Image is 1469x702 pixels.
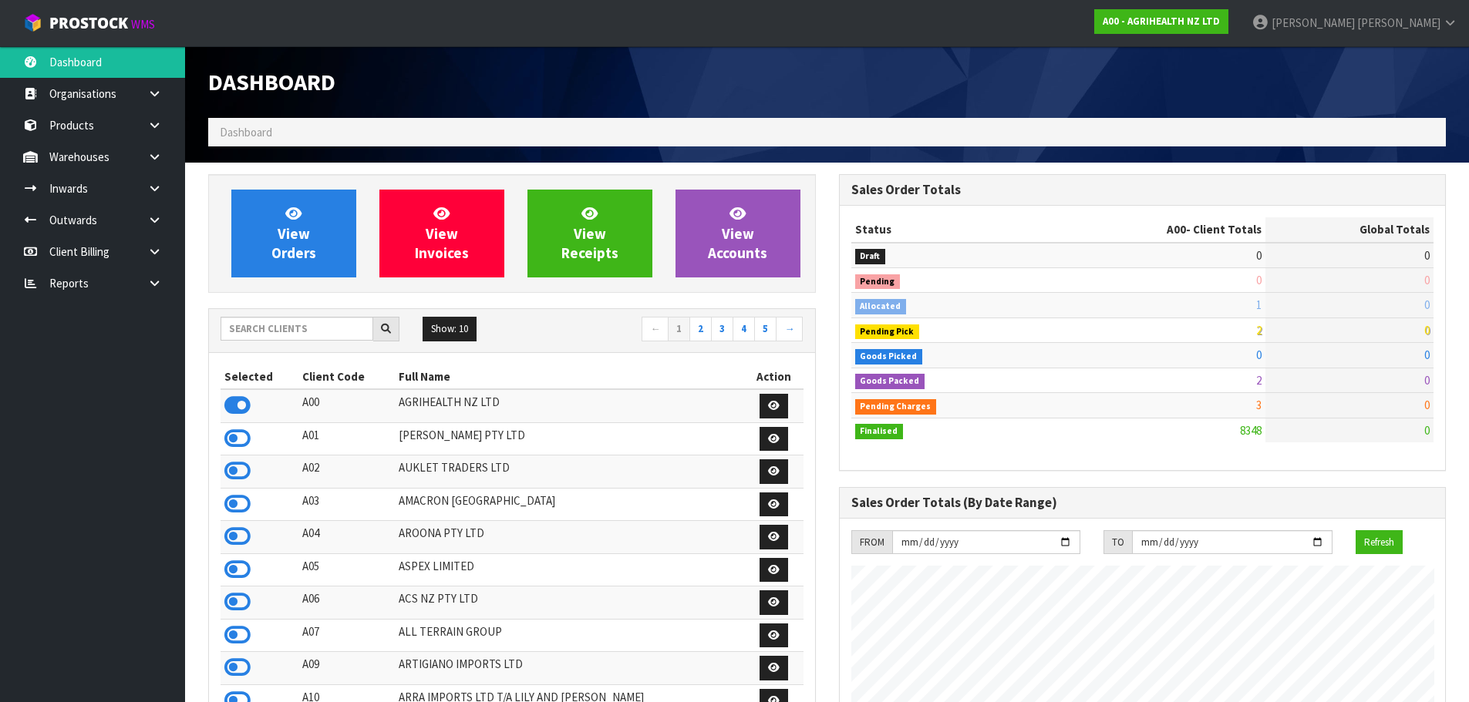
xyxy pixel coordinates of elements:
h3: Sales Order Totals [851,183,1434,197]
span: Goods Packed [855,374,925,389]
span: A00 [1167,222,1186,237]
td: A01 [298,422,396,455]
td: A00 [298,389,396,422]
span: 0 [1424,323,1430,338]
td: ACS NZ PTY LTD [395,586,744,620]
h3: Sales Order Totals (By Date Range) [851,495,1434,510]
a: ViewReceipts [527,190,652,277]
input: Search clients [221,317,373,341]
td: A06 [298,586,396,620]
span: 0 [1424,373,1430,388]
img: cube-alt.png [23,13,42,32]
td: A03 [298,488,396,521]
span: 0 [1424,423,1430,438]
span: Dashboard [208,67,335,96]
span: ProStock [49,13,128,33]
span: 0 [1256,248,1262,263]
span: 0 [1256,273,1262,287]
span: 0 [1424,348,1430,362]
td: AMACRON [GEOGRAPHIC_DATA] [395,488,744,521]
td: A09 [298,652,396,685]
td: AROONA PTY LTD [395,521,744,554]
span: [PERSON_NAME] [1357,15,1440,30]
th: Selected [221,364,298,389]
td: AUKLET TRADERS LTD [395,455,744,489]
th: Client Code [298,364,396,389]
span: Pending [855,274,901,290]
a: 3 [711,317,733,341]
span: View Orders [271,204,316,262]
a: 2 [689,317,712,341]
button: Show: 10 [423,317,477,341]
strong: A00 - AGRIHEALTH NZ LTD [1103,15,1220,28]
span: Pending Pick [855,324,920,340]
span: Pending Charges [855,399,937,415]
a: ViewInvoices [379,190,504,277]
td: A05 [298,553,396,586]
span: Goods Picked [855,349,923,364]
span: View Receipts [561,204,618,262]
td: [PERSON_NAME] PTY LTD [395,422,744,455]
span: View Invoices [415,204,469,262]
a: ViewOrders [231,190,356,277]
th: Full Name [395,364,744,389]
a: → [776,317,803,341]
span: Finalised [855,424,904,439]
th: - Client Totals [1043,217,1265,242]
span: 0 [1256,348,1262,362]
th: Global Totals [1265,217,1434,242]
span: 0 [1424,398,1430,412]
span: 1 [1256,297,1262,312]
td: A02 [298,455,396,489]
span: Dashboard [220,125,272,139]
span: 2 [1256,323,1262,338]
span: 2 [1256,373,1262,388]
small: WMS [131,17,155,32]
a: ViewAccounts [676,190,800,277]
td: A07 [298,619,396,652]
span: View Accounts [708,204,767,262]
td: A04 [298,521,396,554]
div: TO [1103,530,1132,555]
span: [PERSON_NAME] [1272,15,1355,30]
td: ARTIGIANO IMPORTS LTD [395,652,744,685]
span: Allocated [855,299,907,314]
a: 5 [754,317,777,341]
span: 0 [1424,297,1430,312]
div: FROM [851,530,892,555]
th: Status [851,217,1044,242]
a: A00 - AGRIHEALTH NZ LTD [1094,9,1228,34]
a: ← [642,317,669,341]
span: 8348 [1240,423,1262,438]
td: ALL TERRAIN GROUP [395,619,744,652]
span: Draft [855,249,886,264]
a: 1 [668,317,690,341]
th: Action [745,364,804,389]
span: 3 [1256,398,1262,412]
a: 4 [733,317,755,341]
span: 0 [1424,248,1430,263]
span: 0 [1424,273,1430,287]
button: Refresh [1356,530,1403,555]
td: AGRIHEALTH NZ LTD [395,389,744,422]
nav: Page navigation [524,317,804,344]
td: ASPEX LIMITED [395,553,744,586]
